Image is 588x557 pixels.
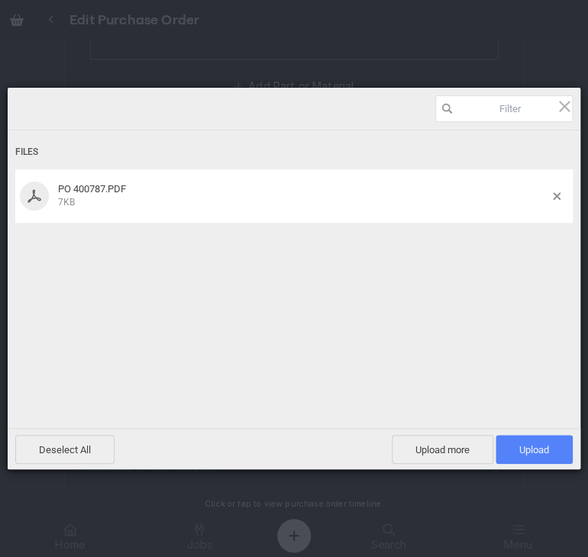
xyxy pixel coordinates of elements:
[496,435,573,464] span: Upload
[58,183,126,195] span: PO 400787.PDF
[556,98,573,114] span: Click here or hit ESC to close picker
[435,95,573,122] input: Filter
[15,435,115,464] span: Deselect All
[15,138,573,166] div: Files
[392,435,493,464] span: Upload more
[53,183,553,208] div: PO 400787.PDF
[519,444,549,456] span: Upload
[58,197,75,208] span: 7KB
